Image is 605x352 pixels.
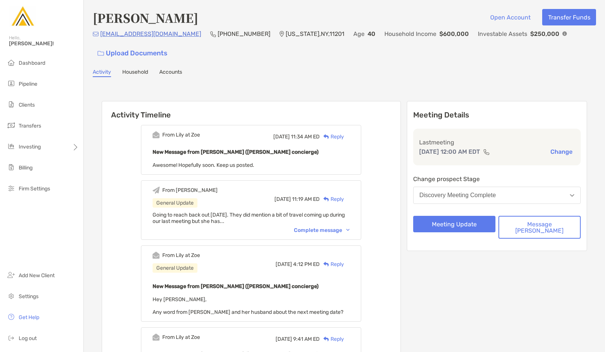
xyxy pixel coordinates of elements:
[439,29,469,39] p: $600,000
[162,187,218,193] div: From [PERSON_NAME]
[19,293,39,300] span: Settings
[562,31,567,36] img: Info Icon
[498,216,581,239] button: Message [PERSON_NAME]
[7,100,16,109] img: clients icon
[294,227,350,233] div: Complete message
[293,336,320,342] span: 9:41 AM ED
[19,81,37,87] span: Pipeline
[153,162,254,168] span: Awesome! Hopefully soon. Keep us posted.
[320,260,344,268] div: Reply
[19,102,35,108] span: Clients
[323,134,329,139] img: Reply icon
[93,45,172,61] a: Upload Documents
[19,272,55,279] span: Add New Client
[274,196,291,202] span: [DATE]
[353,29,365,39] p: Age
[420,192,496,199] div: Discovery Meeting Complete
[7,79,16,88] img: pipeline icon
[7,163,16,172] img: billing icon
[19,335,37,342] span: Log out
[293,261,320,267] span: 4:12 PM ED
[413,174,581,184] p: Change prospect Stage
[153,212,345,224] span: Going to reach back out [DATE]. They did mention a bit of travel coming up during our last meetin...
[368,29,375,39] p: 40
[162,334,200,340] div: From Lily at Zoe
[98,51,104,56] img: button icon
[273,134,290,140] span: [DATE]
[9,3,36,30] img: Zoe Logo
[530,29,559,39] p: $250,000
[93,9,198,26] h4: [PERSON_NAME]
[346,229,350,231] img: Chevron icon
[542,9,596,25] button: Transfer Funds
[93,32,99,36] img: Email Icon
[320,335,344,343] div: Reply
[7,291,16,300] img: settings icon
[286,29,344,39] p: [US_STATE] , NY , 11201
[478,29,527,39] p: Investable Assets
[19,144,41,150] span: Investing
[320,133,344,141] div: Reply
[19,60,45,66] span: Dashboard
[413,216,495,232] button: Meeting Update
[419,147,480,156] p: [DATE] 12:00 AM EDT
[413,110,581,120] p: Meeting Details
[153,283,319,290] b: New Message from [PERSON_NAME] ([PERSON_NAME] concierge)
[122,69,148,77] a: Household
[419,138,575,147] p: Last meeting
[276,336,292,342] span: [DATE]
[484,9,536,25] button: Open Account
[19,314,39,321] span: Get Help
[218,29,270,39] p: [PHONE_NUMBER]
[153,252,160,259] img: Event icon
[153,334,160,341] img: Event icon
[548,148,575,156] button: Change
[323,262,329,267] img: Reply icon
[210,31,216,37] img: Phone Icon
[7,142,16,151] img: investing icon
[153,263,197,273] div: General Update
[413,187,581,204] button: Discovery Meeting Complete
[570,194,574,197] img: Open dropdown arrow
[162,132,200,138] div: From Lily at Zoe
[102,101,400,119] h6: Activity Timeline
[291,134,320,140] span: 11:34 AM ED
[153,296,343,315] span: Hey [PERSON_NAME], Any word from [PERSON_NAME] and her husband about the next meeting date?
[292,196,320,202] span: 11:19 AM ED
[279,31,284,37] img: Location Icon
[276,261,292,267] span: [DATE]
[320,195,344,203] div: Reply
[153,131,160,138] img: Event icon
[7,333,16,342] img: logout icon
[7,58,16,67] img: dashboard icon
[7,184,16,193] img: firm-settings icon
[19,165,33,171] span: Billing
[153,149,319,155] b: New Message from [PERSON_NAME] ([PERSON_NAME] concierge)
[162,252,200,258] div: From Lily at Zoe
[153,198,197,208] div: General Update
[7,270,16,279] img: add_new_client icon
[7,312,16,321] img: get-help icon
[100,29,201,39] p: [EMAIL_ADDRESS][DOMAIN_NAME]
[384,29,436,39] p: Household Income
[159,69,182,77] a: Accounts
[323,197,329,202] img: Reply icon
[9,40,79,47] span: [PERSON_NAME]!
[19,186,50,192] span: Firm Settings
[7,121,16,130] img: transfers icon
[93,69,111,77] a: Activity
[153,187,160,194] img: Event icon
[323,337,329,342] img: Reply icon
[483,149,490,155] img: communication type
[19,123,41,129] span: Transfers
